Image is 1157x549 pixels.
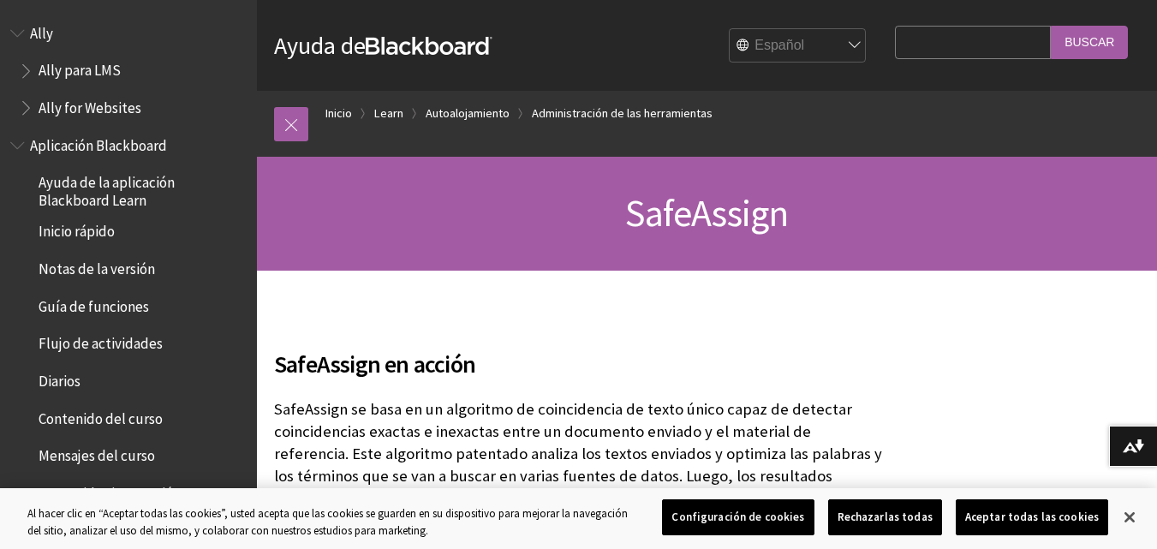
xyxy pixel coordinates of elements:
a: Learn [374,103,403,124]
span: Contenido del curso [39,404,163,427]
a: Autoalojamiento [426,103,510,124]
nav: Book outline for Anthology Ally Help [10,19,247,122]
button: Rechazarlas todas [828,499,942,535]
span: Contenido sin conexión [39,479,181,502]
span: Ayuda de la aplicación Blackboard Learn [39,169,245,209]
span: Ally para LMS [39,57,121,80]
select: Site Language Selector [730,29,867,63]
span: SafeAssign [625,189,788,236]
strong: Blackboard [366,37,492,55]
a: Inicio [325,103,352,124]
span: Inicio rápido [39,218,115,241]
a: Administración de las herramientas [532,103,713,124]
button: Configuración de cookies [662,499,814,535]
span: Aplicación Blackboard [30,131,167,154]
a: Ayuda deBlackboard [274,30,492,61]
h2: SafeAssign en acción [274,325,886,382]
input: Buscar [1051,26,1128,59]
span: Diarios [39,367,81,390]
span: Notas de la versión [39,254,155,277]
button: Aceptar todas las cookies [956,499,1108,535]
span: Ally for Websites [39,93,141,116]
span: Ally [30,19,53,42]
span: Flujo de actividades [39,330,163,353]
button: Cerrar [1111,498,1148,536]
span: Guía de funciones [39,292,149,315]
span: Mensajes del curso [39,442,155,465]
div: Al hacer clic en “Aceptar todas las cookies”, usted acepta que las cookies se guarden en su dispo... [27,505,636,539]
